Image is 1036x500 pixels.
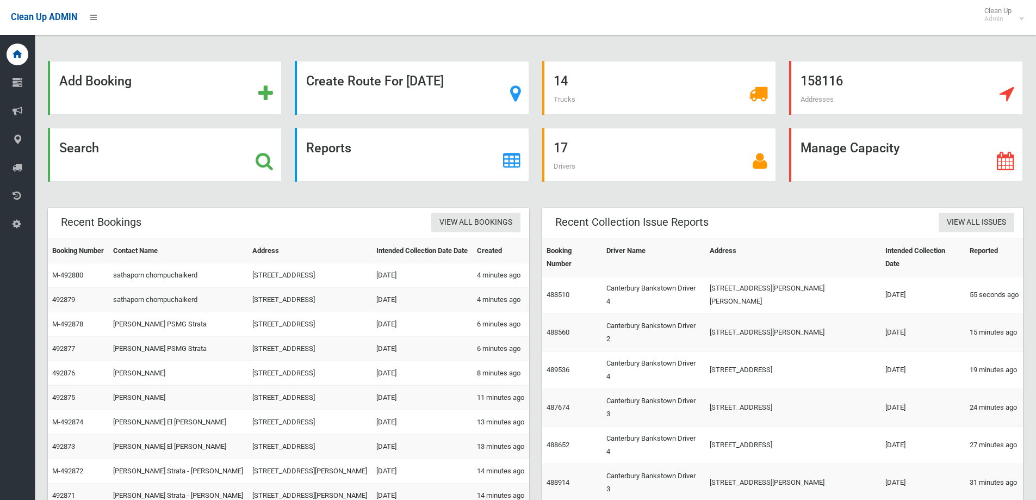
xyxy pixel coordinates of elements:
[602,239,705,276] th: Driver Name
[705,314,881,351] td: [STREET_ADDRESS][PERSON_NAME]
[705,239,881,276] th: Address
[372,263,473,288] td: [DATE]
[801,73,843,89] strong: 158116
[473,337,529,361] td: 6 minutes ago
[547,328,569,336] a: 488560
[705,389,881,427] td: [STREET_ADDRESS]
[52,369,75,377] a: 492876
[52,344,75,353] a: 492877
[248,337,372,361] td: [STREET_ADDRESS]
[547,291,569,299] a: 488510
[602,314,705,351] td: Canterbury Bankstown Driver 2
[881,389,965,427] td: [DATE]
[965,239,1023,276] th: Reported
[881,276,965,314] td: [DATE]
[547,403,569,411] a: 487674
[789,61,1023,115] a: 158116 Addresses
[939,213,1014,233] a: View All Issues
[109,263,248,288] td: sathaporn chompuchaikerd
[372,361,473,386] td: [DATE]
[554,95,575,103] span: Trucks
[109,459,248,484] td: [PERSON_NAME] Strata - [PERSON_NAME]
[431,213,520,233] a: View All Bookings
[52,418,83,426] a: M-492874
[109,288,248,312] td: sathaporn chompuchaikerd
[473,263,529,288] td: 4 minutes ago
[248,459,372,484] td: [STREET_ADDRESS][PERSON_NAME]
[248,435,372,459] td: [STREET_ADDRESS]
[48,61,282,115] a: Add Booking
[542,61,776,115] a: 14 Trucks
[547,478,569,486] a: 488914
[52,467,83,475] a: M-492872
[295,128,529,182] a: Reports
[306,73,444,89] strong: Create Route For [DATE]
[109,239,248,263] th: Contact Name
[473,312,529,337] td: 6 minutes ago
[554,162,575,170] span: Drivers
[473,239,529,263] th: Created
[542,128,776,182] a: 17 Drivers
[52,442,75,450] a: 492873
[705,427,881,464] td: [STREET_ADDRESS]
[372,239,473,263] th: Intended Collection Date Date
[473,288,529,312] td: 4 minutes ago
[52,491,75,499] a: 492871
[52,271,83,279] a: M-492880
[109,312,248,337] td: [PERSON_NAME] PSMG Strata
[52,320,83,328] a: M-492878
[473,361,529,386] td: 8 minutes ago
[602,389,705,427] td: Canterbury Bankstown Driver 3
[109,337,248,361] td: [PERSON_NAME] PSMG Strata
[248,410,372,435] td: [STREET_ADDRESS]
[801,140,899,156] strong: Manage Capacity
[248,239,372,263] th: Address
[965,351,1023,389] td: 19 minutes ago
[547,441,569,449] a: 488652
[372,312,473,337] td: [DATE]
[554,73,568,89] strong: 14
[372,410,473,435] td: [DATE]
[372,459,473,484] td: [DATE]
[48,212,154,233] header: Recent Bookings
[881,239,965,276] th: Intended Collection Date
[881,427,965,464] td: [DATE]
[11,12,77,22] span: Clean Up ADMIN
[372,337,473,361] td: [DATE]
[248,312,372,337] td: [STREET_ADDRESS]
[248,263,372,288] td: [STREET_ADDRESS]
[473,410,529,435] td: 13 minutes ago
[48,239,109,263] th: Booking Number
[372,435,473,459] td: [DATE]
[109,435,248,459] td: [PERSON_NAME] El [PERSON_NAME]
[295,61,529,115] a: Create Route For [DATE]
[248,361,372,386] td: [STREET_ADDRESS]
[372,386,473,410] td: [DATE]
[984,15,1012,23] small: Admin
[705,351,881,389] td: [STREET_ADDRESS]
[789,128,1023,182] a: Manage Capacity
[965,427,1023,464] td: 27 minutes ago
[109,410,248,435] td: [PERSON_NAME] El [PERSON_NAME]
[705,276,881,314] td: [STREET_ADDRESS][PERSON_NAME][PERSON_NAME]
[306,140,351,156] strong: Reports
[52,295,75,304] a: 492879
[547,366,569,374] a: 489536
[59,73,132,89] strong: Add Booking
[48,128,282,182] a: Search
[109,361,248,386] td: [PERSON_NAME]
[248,288,372,312] td: [STREET_ADDRESS]
[52,393,75,402] a: 492875
[602,351,705,389] td: Canterbury Bankstown Driver 4
[248,386,372,410] td: [STREET_ADDRESS]
[965,314,1023,351] td: 15 minutes ago
[965,389,1023,427] td: 24 minutes ago
[542,239,603,276] th: Booking Number
[602,427,705,464] td: Canterbury Bankstown Driver 4
[372,288,473,312] td: [DATE]
[965,276,1023,314] td: 55 seconds ago
[473,386,529,410] td: 11 minutes ago
[979,7,1022,23] span: Clean Up
[801,95,834,103] span: Addresses
[554,140,568,156] strong: 17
